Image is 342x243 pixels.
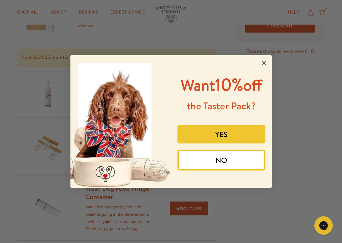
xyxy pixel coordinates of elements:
[181,75,215,96] span: Want
[181,73,262,96] span: 10%
[177,125,265,143] button: YES
[243,75,262,96] span: off
[177,150,265,170] button: NO
[311,214,336,237] iframe: Gorgias live chat messenger
[259,58,269,69] button: Close dialog
[187,99,256,113] span: the Taster Pack?
[70,55,171,188] img: 8afefe80-1ef6-417a-b86b-9520c2248d41.jpeg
